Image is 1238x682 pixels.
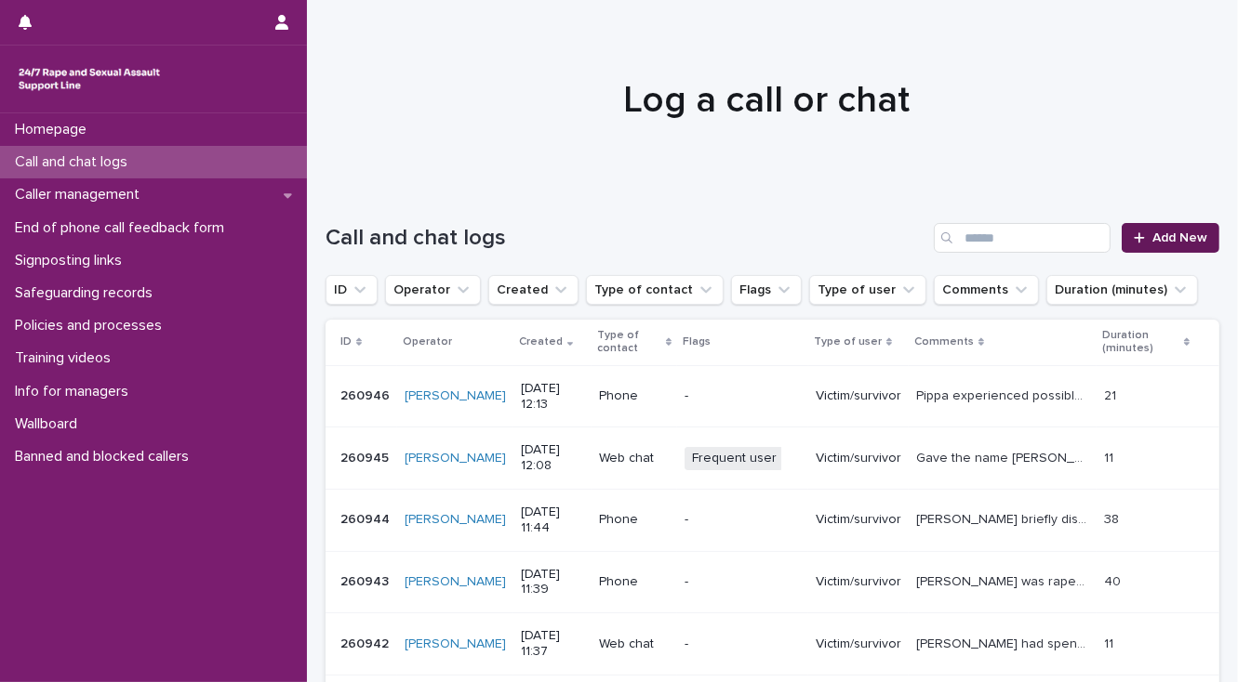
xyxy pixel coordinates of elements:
p: Pippa experienced possible historic drink-spiking/rape 30 years ago. Space given to share the inc... [916,385,1093,404]
h1: Call and chat logs [326,225,926,252]
p: Call and chat logs [7,153,142,171]
a: Add New [1122,223,1219,253]
button: Operator [385,275,481,305]
p: - [685,636,801,652]
input: Search [934,223,1111,253]
p: 21 [1104,385,1120,404]
p: - [685,512,801,528]
p: Kristy briefly discussed her past experience with SV and emotional abuse, perpetrated by her ex-p... [916,508,1093,528]
h1: Log a call or chat [326,78,1208,123]
p: 260942 [340,633,393,652]
tr: 260942260942 [PERSON_NAME] [DATE] 11:37Web chat-Victim/survivor[PERSON_NAME] had spent the mornin... [326,613,1219,675]
img: rhQMoQhaT3yELyF149Cw [15,60,164,98]
a: [PERSON_NAME] [405,574,506,590]
a: [PERSON_NAME] [405,451,506,466]
p: Comments [914,332,974,352]
p: ID [340,332,352,352]
span: Frequent user [685,447,784,470]
p: Signposting links [7,252,137,269]
a: [PERSON_NAME] [405,512,506,528]
button: Created [488,275,579,305]
tr: 260945260945 [PERSON_NAME] [DATE] 12:08Web chatFrequent userVictim/survivorGave the name [PERSON_... [326,427,1219,490]
p: Duration (minutes) [1102,325,1179,360]
p: Type of contact [597,325,661,360]
p: Phone [599,574,670,590]
tr: 260946260946 [PERSON_NAME] [DATE] 12:13Phone-Victim/survivorPippa experienced possible historic d... [326,365,1219,427]
p: Victim/survivor [816,388,901,404]
p: Policies and processes [7,317,177,334]
tr: 260944260944 [PERSON_NAME] [DATE] 11:44Phone-Victim/survivor[PERSON_NAME] briefly discussed her p... [326,489,1219,551]
span: Add New [1152,231,1207,244]
p: Victim/survivor [816,574,901,590]
p: Victim/survivor [816,636,901,652]
p: Victim/survivor [816,512,901,528]
p: Wallboard [7,415,92,433]
p: End of phone call feedback form [7,219,239,237]
p: - [685,388,801,404]
p: [DATE] 11:44 [521,505,584,536]
button: Type of contact [586,275,724,305]
p: Web chat [599,451,670,466]
p: Phone [599,512,670,528]
p: Banned and blocked callers [7,448,204,466]
p: Type of user [814,332,882,352]
p: Gave the name Ashley, said its their first time calling. Said they were contacting us on behalf o... [916,447,1093,466]
p: Training videos [7,349,126,367]
p: Safeguarding records [7,284,167,302]
p: Info for managers [7,383,143,400]
p: 11 [1104,633,1117,652]
p: 38 [1104,508,1123,528]
tr: 260943260943 [PERSON_NAME] [DATE] 11:39Phone-Victim/survivor[PERSON_NAME] was raped, we explored ... [326,551,1219,613]
p: Victim/survivor [816,451,901,466]
p: - [685,574,801,590]
p: Chatter had spent the morning cutting themselves and wanted to leave that in the space. [916,633,1093,652]
button: Type of user [809,275,926,305]
a: [PERSON_NAME] [405,636,506,652]
p: Web chat [599,636,670,652]
p: 260945 [340,447,393,466]
p: Flags [683,332,711,352]
p: Homepage [7,121,101,138]
button: ID [326,275,378,305]
p: Created [519,332,563,352]
p: 260946 [340,385,393,404]
p: 40 [1104,571,1125,590]
p: 260943 [340,571,393,590]
p: 11 [1104,447,1117,466]
button: Duration (minutes) [1046,275,1198,305]
p: [DATE] 12:13 [521,381,584,413]
button: Comments [934,275,1039,305]
p: Caller management [7,186,154,203]
p: 260944 [340,508,393,528]
a: [PERSON_NAME] [405,388,506,404]
p: Caller was raped, we explored what has been triggering for them recently, what happens and how it... [916,571,1093,590]
p: Phone [599,388,670,404]
p: [DATE] 12:08 [521,442,584,474]
p: [DATE] 11:39 [521,567,584,598]
p: Operator [403,332,452,352]
p: [DATE] 11:37 [521,628,584,660]
button: Flags [731,275,802,305]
